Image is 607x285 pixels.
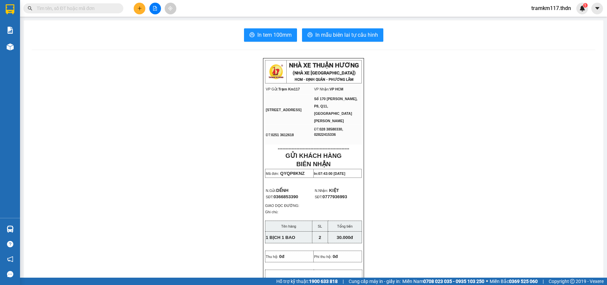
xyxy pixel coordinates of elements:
[280,171,305,176] span: QYQP8KNZ
[337,235,353,240] span: 30.000đ
[343,278,344,285] span: |
[165,3,176,14] button: aim
[314,127,343,136] span: 028 38580330, 02822415336
[296,161,331,168] strong: BIÊN NHẬN
[349,278,401,285] span: Cung cấp máy in - giấy in:
[402,278,484,285] span: Miền Nam
[543,278,544,285] span: |
[490,278,538,285] span: Miền Bắc
[486,280,488,283] span: ⚪️
[570,279,575,284] span: copyright
[265,204,299,208] span: GIAO DỌC ĐƯỜNG:
[319,235,321,240] span: 2
[281,224,296,228] span: Tên hàng
[314,97,357,123] span: Số 170 [PERSON_NAME], P8, Q11, [GEOGRAPHIC_DATA][PERSON_NAME]
[266,189,288,193] span: N.Gửi:
[315,195,322,199] span: SĐT:
[244,28,297,42] button: printerIn tem 100mm
[322,194,347,199] span: 0777936993
[302,28,383,42] button: printerIn mẫu biên lai tự cấu hình
[285,152,341,159] strong: GỬI KHÁCH HÀNG
[314,87,330,91] span: VP Nhận:
[257,31,292,39] span: In tem 100mm
[591,3,603,14] button: caret-down
[314,172,345,176] span: In:
[278,87,300,91] span: Trạm Km117
[594,5,600,11] span: caret-down
[266,255,278,259] span: Thu hộ:
[266,108,301,112] span: [STREET_ADDRESS]
[330,87,343,91] span: VP HCM
[509,279,538,284] strong: 0369 525 060
[295,77,354,82] strong: HCM - ĐỊNH QUÁN - PHƯƠNG LÂM
[6,4,14,14] img: logo-vxr
[271,133,294,137] span: 0251 3612618
[7,271,13,277] span: message
[583,3,588,8] sup: 1
[265,210,278,214] span: Ghi chú:
[28,6,32,11] span: search
[137,6,142,11] span: plus
[289,62,359,69] strong: NHÀ XE THUẬN HƯƠNG
[337,224,353,228] span: Tổng tiền
[309,279,338,284] strong: 1900 633 818
[314,127,319,131] span: ĐT:
[268,63,284,80] img: logo
[315,31,378,39] span: In mẫu biên lai tự cấu hình
[315,189,328,193] span: N.Nhận:
[266,235,295,240] span: 1 BỊCH 1 BAO
[329,188,339,193] span: KIỆT
[249,32,255,38] span: printer
[333,254,338,259] span: 0đ
[279,254,285,259] span: 0đ
[423,279,484,284] strong: 0708 023 035 - 0935 103 250
[7,256,13,262] span: notification
[153,6,157,11] span: file-add
[7,43,14,50] img: warehouse-icon
[266,172,279,176] span: Mã đơn:
[134,3,145,14] button: plus
[276,278,338,285] span: Hỗ trợ kỹ thuật:
[273,194,298,199] span: 0366853390
[314,255,332,259] span: Phí thu hộ:
[149,3,161,14] button: file-add
[276,188,289,193] span: DẾNH
[7,27,14,34] img: solution-icon
[7,226,14,233] img: warehouse-icon
[579,5,585,11] img: icon-new-feature
[37,5,115,12] input: Tìm tên, số ĐT hoặc mã đơn
[307,32,313,38] span: printer
[584,3,586,8] span: 1
[278,146,349,151] span: ----------------------------------------------
[526,4,576,12] span: tramkm117.thdn
[318,224,322,228] span: SL
[266,87,278,91] span: VP Gửi:
[293,70,356,75] strong: (NHÀ XE [GEOGRAPHIC_DATA])
[168,6,173,11] span: aim
[266,195,298,199] span: SĐT:
[318,172,345,176] span: 07:43:00 [DATE]
[7,241,13,247] span: question-circle
[266,133,271,137] span: ĐT:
